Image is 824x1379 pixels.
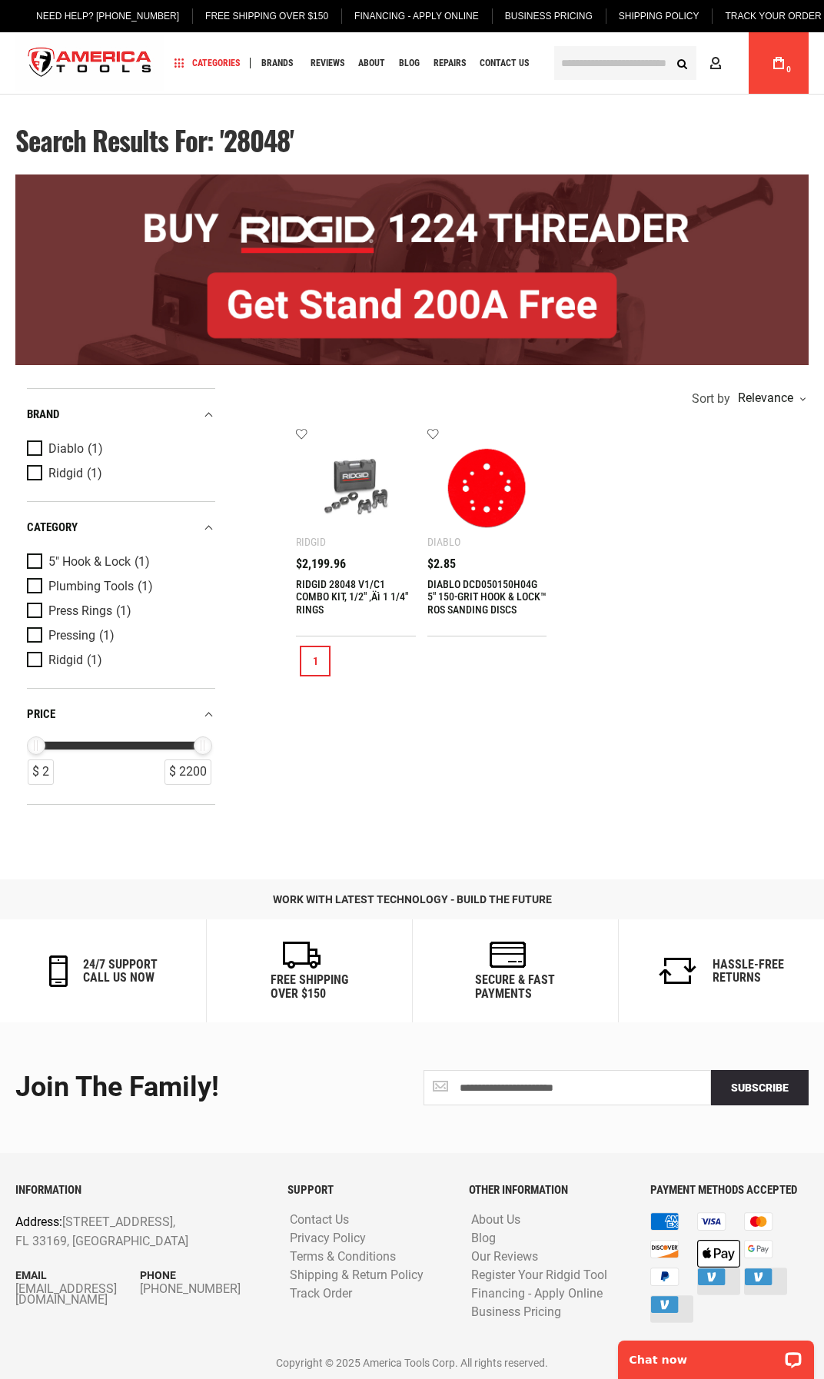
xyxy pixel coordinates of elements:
[286,1213,353,1228] a: Contact Us
[304,53,351,74] a: Reviews
[15,1212,214,1251] p: [STREET_ADDRESS], FL 33169, [GEOGRAPHIC_DATA]
[467,1268,611,1283] a: Register Your Ridgid Tool
[692,393,730,405] span: Sort by
[27,465,211,482] a: Ridgid (1)
[271,973,348,1000] h6: Free Shipping Over $150
[467,1287,606,1301] a: Financing - Apply Online
[116,605,131,618] span: (1)
[27,404,215,425] div: Brand
[27,578,211,595] a: Plumbing Tools (1)
[286,1268,427,1283] a: Shipping & Return Policy
[480,58,529,68] span: Contact Us
[427,536,460,548] div: Diablo
[711,1070,809,1105] button: Subscribe
[15,1267,140,1284] p: Email
[296,578,408,616] a: RIDGID 28048 V1/C1 COMBO KIT, 1/2" ‚Äì 1 1/4" RINGS
[48,580,134,593] span: Plumbing Tools
[27,627,211,644] a: Pressing (1)
[27,553,211,570] a: 5" Hook & Lock (1)
[27,652,211,669] a: Ridgid (1)
[399,58,420,68] span: Blog
[15,120,294,160] span: Search results for: '28048'
[467,1305,565,1320] a: Business Pricing
[731,1082,789,1094] span: Subscribe
[467,1213,524,1228] a: About Us
[473,53,536,74] a: Contact Us
[443,444,532,533] img: DIABLO DCD050150H04G 5
[734,392,805,404] div: Relevance
[427,558,456,570] span: $2.85
[48,629,95,643] span: Pressing
[140,1267,264,1284] p: Phone
[351,53,392,74] a: About
[135,556,150,569] span: (1)
[15,35,164,92] a: store logo
[311,58,344,68] span: Reviews
[15,1284,140,1305] a: [EMAIL_ADDRESS][DOMAIN_NAME]
[254,53,300,74] a: Brands
[608,1331,824,1379] iframe: LiveChat chat widget
[48,555,131,569] span: 5" Hook & Lock
[300,646,331,676] a: 1
[174,58,240,68] span: Categories
[434,58,466,68] span: Repairs
[138,580,153,593] span: (1)
[168,53,247,74] a: Categories
[286,1231,370,1246] a: Privacy Policy
[286,1250,400,1264] a: Terms & Conditions
[48,604,112,618] span: Press Rings
[27,388,215,805] div: Product Filters
[467,1250,542,1264] a: Our Reviews
[311,444,400,533] img: RIDGID 28048 V1/C1 COMBO KIT, 1/2
[296,558,346,570] span: $2,199.96
[427,578,547,616] a: DIABLO DCD050150H04G 5" 150-GRIT HOOK & LOCK™ ROS SANDING DISCS
[286,1287,356,1301] a: Track Order
[15,35,164,92] img: America Tools
[48,467,83,480] span: Ridgid
[619,11,699,22] span: Shipping Policy
[261,58,293,68] span: Brands
[650,1184,809,1197] h6: PAYMENT METHODS ACCEPTED
[140,1284,264,1294] a: [PHONE_NUMBER]
[87,654,102,667] span: (1)
[48,442,84,456] span: Diablo
[164,759,211,785] div: $ 2200
[15,174,809,366] img: BOGO: Buy RIDGID® 1224 Threader, Get Stand 200A Free!
[764,32,793,94] a: 0
[15,1215,62,1229] span: Address:
[467,1231,500,1246] a: Blog
[27,517,215,538] div: category
[28,759,54,785] div: $ 2
[27,704,215,725] div: price
[15,1072,400,1103] div: Join the Family!
[427,53,473,74] a: Repairs
[27,440,211,457] a: Diablo (1)
[475,973,555,1000] h6: secure & fast payments
[15,1184,264,1197] h6: INFORMATION
[358,58,385,68] span: About
[99,630,115,643] span: (1)
[786,65,791,74] span: 0
[667,48,696,78] button: Search
[48,653,83,667] span: Ridgid
[469,1184,627,1197] h6: OTHER INFORMATION
[287,1184,446,1197] h6: SUPPORT
[83,958,158,985] h6: 24/7 support call us now
[87,467,102,480] span: (1)
[15,1354,809,1371] p: Copyright © 2025 America Tools Corp. All rights reserved.
[15,174,809,186] a: BOGO: Buy RIDGID® 1224 Threader, Get Stand 200A Free!
[27,603,211,620] a: Press Rings (1)
[296,536,326,548] div: Ridgid
[392,53,427,74] a: Blog
[88,443,103,456] span: (1)
[713,958,784,985] h6: Hassle-Free Returns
